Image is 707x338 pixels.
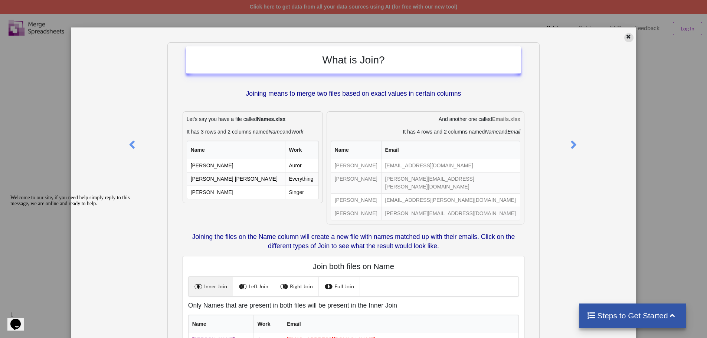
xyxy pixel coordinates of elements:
[7,192,141,305] iframe: chat widget
[291,129,304,135] i: Work
[319,277,360,296] a: Full Join
[188,262,519,271] h4: Join both files on Name
[233,277,274,296] a: Left Join
[492,116,520,122] b: Emails.xlsx
[189,315,253,333] th: Name
[331,141,381,159] th: Name
[7,308,31,331] iframe: chat widget
[3,3,122,14] span: Welcome to our site, if you need help simply reply to this message, we are online and ready to help.
[187,141,285,159] th: Name
[381,159,520,172] td: [EMAIL_ADDRESS][DOMAIN_NAME]
[253,315,283,333] th: Work
[331,207,381,220] td: [PERSON_NAME]
[381,141,520,159] th: Email
[381,172,520,193] td: [PERSON_NAME][EMAIL_ADDRESS][PERSON_NAME][DOMAIN_NAME]
[187,172,285,186] td: [PERSON_NAME] [PERSON_NAME]
[187,186,285,199] td: [PERSON_NAME]
[331,159,381,172] td: [PERSON_NAME]
[3,3,137,15] div: Welcome to our site, if you need help simply reply to this message, we are online and ready to help.
[285,159,318,172] td: Auror
[285,186,318,199] td: Singer
[194,54,513,66] h2: What is Join?
[507,129,520,135] i: Email
[187,115,319,123] p: Let's say you have a file called
[187,159,285,172] td: [PERSON_NAME]
[587,311,678,320] h4: Steps to Get Started
[257,116,285,122] b: Names.xlsx
[285,141,318,159] th: Work
[187,128,319,135] p: It has 3 rows and 2 columns named and
[331,193,381,207] td: [PERSON_NAME]
[331,172,381,193] td: [PERSON_NAME]
[274,277,319,296] a: Right Join
[331,128,520,135] p: It has 4 rows and 2 columns named and
[381,193,520,207] td: [EMAIL_ADDRESS][PERSON_NAME][DOMAIN_NAME]
[331,115,520,123] p: And another one called
[188,302,519,309] h5: Only Names that are present in both files will be present in the Inner Join
[283,315,518,333] th: Email
[285,172,318,186] td: Everything
[269,129,282,135] i: Name
[189,277,233,296] a: Inner Join
[183,232,524,251] p: Joining the files on the Name column will create a new file with names matched up with their emai...
[186,89,521,98] p: Joining means to merge two files based on exact values in certain columns
[485,129,498,135] i: Name
[381,207,520,220] td: [PERSON_NAME][EMAIL_ADDRESS][DOMAIN_NAME]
